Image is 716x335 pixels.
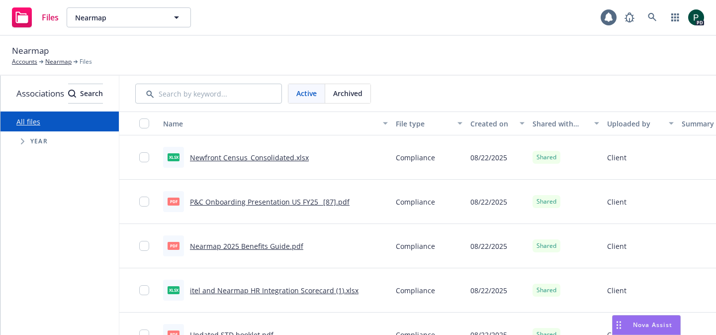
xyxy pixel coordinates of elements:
span: 08/22/2025 [470,285,507,296]
div: Name [163,118,377,129]
span: Files [80,57,92,66]
span: Compliance [396,285,435,296]
span: Compliance [396,197,435,207]
span: Shared [537,153,556,162]
button: Nova Assist [612,315,681,335]
button: Nearmap [67,7,191,27]
img: photo [688,9,704,25]
div: Drag to move [613,316,625,335]
span: Files [42,13,59,21]
div: Created on [470,118,514,129]
span: Client [607,152,626,163]
span: 08/22/2025 [470,197,507,207]
button: Name [159,112,392,135]
span: Client [607,285,626,296]
svg: Search [68,90,76,98]
span: Nearmap [12,44,49,57]
span: Shared [537,241,556,250]
span: 08/22/2025 [470,152,507,163]
div: Shared with client [533,118,588,129]
button: File type [392,112,466,135]
span: pdf [168,242,179,249]
button: SearchSearch [68,84,103,104]
a: Nearmap 2025 Benefits Guide.pdf [190,241,303,251]
input: Toggle Row Selected [139,241,149,251]
span: xlsx [168,286,179,294]
span: Shared [537,197,556,206]
span: Active [296,88,317,99]
span: Nova Assist [633,321,672,329]
div: Search [68,84,103,103]
input: Select all [139,118,149,128]
span: Client [607,241,626,251]
a: Search [642,7,662,27]
a: Report a Bug [620,7,639,27]
a: Nearmap [45,57,72,66]
span: Shared [537,286,556,295]
input: Toggle Row Selected [139,197,149,207]
input: Toggle Row Selected [139,285,149,295]
a: itel and Nearmap HR Integration Scorecard (1).xlsx [190,286,358,295]
button: Shared with client [529,112,603,135]
span: Nearmap [75,12,161,23]
a: Accounts [12,57,37,66]
input: Search by keyword... [135,84,282,104]
span: pdf [168,198,179,205]
div: Uploaded by [607,118,663,129]
span: Compliance [396,241,435,251]
a: All files [16,117,40,126]
div: Tree Example [0,131,119,151]
div: File type [396,118,451,129]
span: Archived [333,88,362,99]
span: xlsx [168,153,179,161]
a: Files [8,3,63,31]
span: Associations [16,87,64,100]
span: Compliance [396,152,435,163]
a: P&C Onboarding Presentation US FY25 _[87].pdf [190,197,350,207]
span: Client [607,197,626,207]
button: Created on [466,112,529,135]
input: Toggle Row Selected [139,152,149,162]
a: Switch app [665,7,685,27]
span: 08/22/2025 [470,241,507,251]
button: Uploaded by [603,112,678,135]
a: Newfront Census_Consolidated.xlsx [190,153,309,162]
span: Year [30,138,48,144]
